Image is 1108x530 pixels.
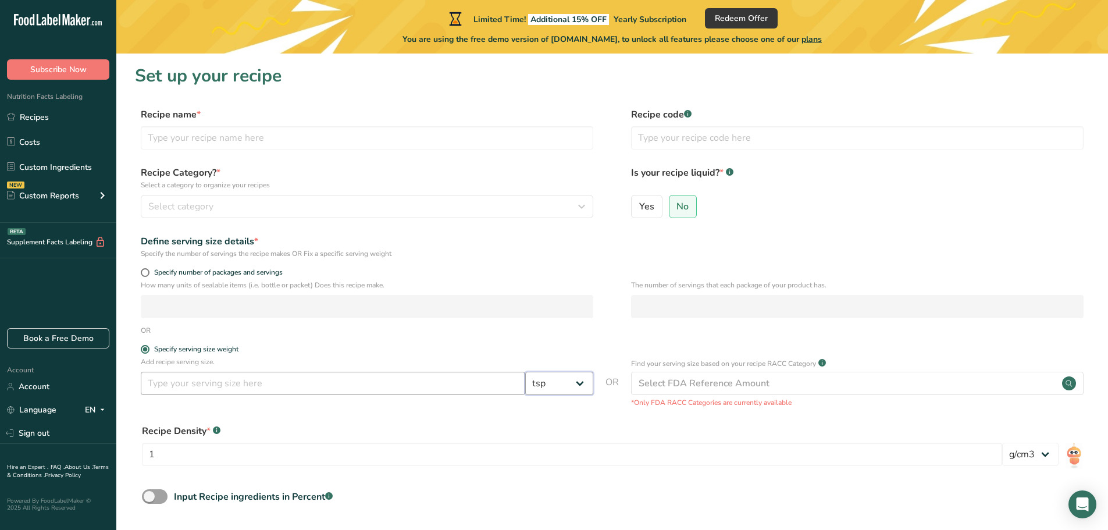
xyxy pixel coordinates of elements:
span: plans [801,34,822,45]
div: Recipe Density [142,424,1002,438]
div: Custom Reports [7,190,79,202]
span: Yes [639,201,654,212]
a: FAQ . [51,463,65,471]
span: Select category [148,200,213,214]
label: Is your recipe liquid? [631,166,1084,190]
input: Type your density here [142,443,1002,466]
h1: Set up your recipe [135,63,1089,89]
div: Specify the number of servings the recipe makes OR Fix a specific serving weight [141,248,593,259]
div: Open Intercom Messenger [1068,490,1096,518]
div: Select FDA Reference Amount [639,376,769,390]
label: Recipe name [141,108,593,122]
label: Recipe Category? [141,166,593,190]
span: Redeem Offer [715,12,768,24]
span: Additional 15% OFF [528,14,609,25]
a: Book a Free Demo [7,328,109,348]
div: NEW [7,182,24,188]
button: Subscribe Now [7,59,109,80]
span: You are using the free demo version of [DOMAIN_NAME], to unlock all features please choose one of... [402,33,822,45]
div: Specify serving size weight [154,345,238,354]
p: Add recipe serving size. [141,357,593,367]
div: Powered By FoodLabelMaker © 2025 All Rights Reserved [7,497,109,511]
a: Language [7,400,56,420]
button: Select category [141,195,593,218]
input: Type your serving size here [141,372,525,395]
div: EN [85,403,109,417]
p: Find your serving size based on your recipe RACC Category [631,358,816,369]
p: *Only FDA RACC Categories are currently available [631,397,1084,408]
a: Privacy Policy [45,471,81,479]
input: Type your recipe code here [631,126,1084,150]
p: The number of servings that each package of your product has. [631,280,1084,290]
span: Specify number of packages and servings [149,268,283,277]
label: Recipe code [631,108,1084,122]
a: Terms & Conditions . [7,463,109,479]
p: How many units of sealable items (i.e. bottle or packet) Does this recipe make. [141,280,593,290]
div: BETA [8,228,26,235]
div: Input Recipe ingredients in Percent [174,490,333,504]
span: Subscribe Now [30,63,87,76]
span: OR [605,375,619,408]
span: No [676,201,689,212]
p: Select a category to organize your recipes [141,180,593,190]
div: Define serving size details [141,234,593,248]
div: OR [141,325,151,336]
img: ai-bot.1dcbe71.gif [1066,443,1082,469]
button: Redeem Offer [705,8,778,29]
a: Hire an Expert . [7,463,48,471]
input: Type your recipe name here [141,126,593,150]
div: Limited Time! [447,12,686,26]
a: About Us . [65,463,92,471]
span: Yearly Subscription [614,14,686,25]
